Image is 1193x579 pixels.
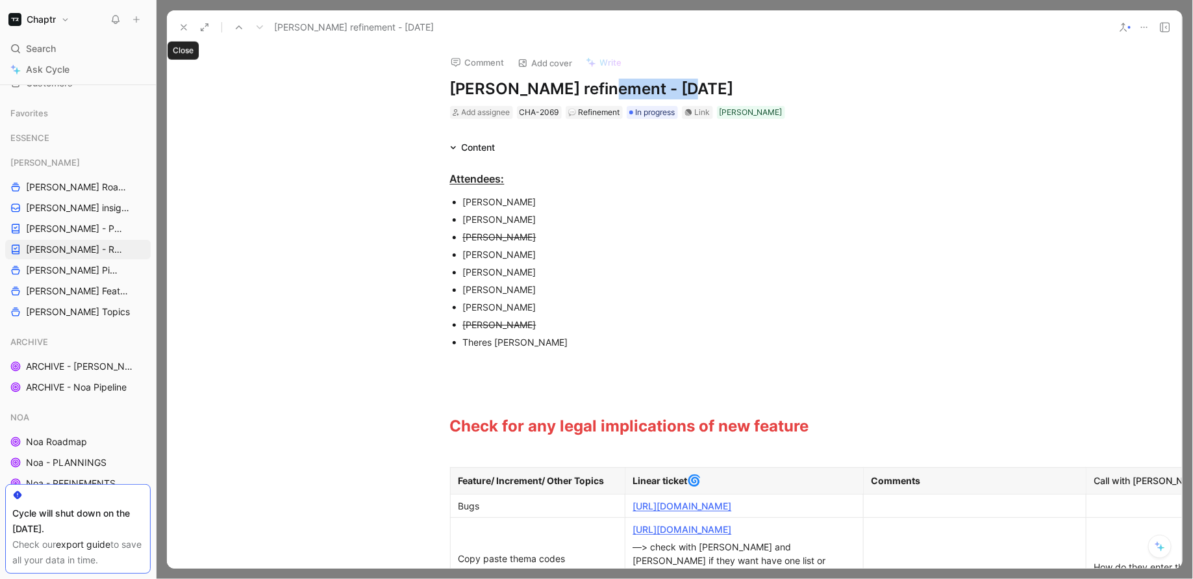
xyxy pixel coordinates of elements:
[600,57,622,68] span: Write
[5,302,151,322] a: [PERSON_NAME] Topics
[5,453,151,472] a: Noa - PLANNINGS
[5,474,151,493] a: Noa - REFINEMENTS
[12,537,144,568] div: Check our to save all your data in time.
[26,305,130,318] span: [PERSON_NAME] Topics
[5,357,151,376] a: ARCHIVE - [PERSON_NAME] Pipeline
[463,300,899,314] div: [PERSON_NAME]
[5,281,151,301] a: [PERSON_NAME] Features
[458,475,605,486] strong: Feature/ Increment/ Other Topics
[12,506,144,537] div: Cycle will shut down on the [DATE].
[10,131,49,144] span: ESSENCE
[26,41,56,57] span: Search
[10,107,48,120] span: Favorites
[26,181,129,194] span: [PERSON_NAME] Roadmap - open items
[5,153,151,172] div: [PERSON_NAME]
[26,264,121,277] span: [PERSON_NAME] Pipeline
[26,435,87,448] span: Noa Roadmap
[695,106,710,119] div: Link
[445,53,510,71] button: Comment
[8,13,21,26] img: Chaptr
[168,42,199,60] div: Close
[633,500,732,511] a: [URL][DOMAIN_NAME]
[5,261,151,280] a: [PERSON_NAME] Pipeline
[26,201,132,214] span: [PERSON_NAME] insights
[633,524,732,535] a: [URL][DOMAIN_NAME]
[458,499,617,513] div: Bugs
[568,109,576,116] img: 💬
[520,106,559,119] div: CHA-2069
[56,539,110,550] a: export guide
[627,106,678,119] div: In progress
[27,14,56,25] h1: Chaptr
[688,474,701,487] span: 🌀
[5,198,151,218] a: [PERSON_NAME] insights
[26,62,69,77] span: Ask Cycle
[445,140,501,155] div: Content
[10,156,80,169] span: [PERSON_NAME]
[463,231,536,242] s: [PERSON_NAME]
[458,552,617,565] div: Copy paste thema codes
[10,411,29,424] span: NOA
[5,407,151,535] div: NOANoa RoadmapNoa - PLANNINGSNoa - REFINEMENTSNoa FeaturesNoa Roadmap - Swimlanes
[450,79,899,99] h1: [PERSON_NAME] refinement - [DATE]
[463,283,899,296] div: [PERSON_NAME]
[26,222,125,235] span: [PERSON_NAME] - PLANNINGS
[720,106,783,119] div: [PERSON_NAME]
[512,54,579,72] button: Add cover
[566,106,623,119] div: 💬Refinement
[633,475,688,486] strong: Linear ticket
[26,381,127,394] span: ARCHIVE - Noa Pipeline
[462,107,510,117] span: Add assignee
[5,10,73,29] button: ChaptrChaptr
[26,477,116,490] span: Noa - REFINEMENTS
[872,475,921,486] strong: Comments
[5,219,151,238] a: [PERSON_NAME] - PLANNINGS
[5,103,151,123] div: Favorites
[26,360,136,373] span: ARCHIVE - [PERSON_NAME] Pipeline
[5,153,151,322] div: [PERSON_NAME][PERSON_NAME] Roadmap - open items[PERSON_NAME] insights[PERSON_NAME] - PLANNINGS[PE...
[5,332,151,352] div: ARCHIVE
[5,177,151,197] a: [PERSON_NAME] Roadmap - open items
[463,265,899,279] div: [PERSON_NAME]
[5,378,151,397] a: ARCHIVE - Noa Pipeline
[463,319,536,330] s: [PERSON_NAME]
[5,60,151,79] a: Ask Cycle
[580,53,628,71] button: Write
[5,128,151,148] div: ESSENCE
[10,335,48,348] span: ARCHIVE
[5,240,151,259] a: [PERSON_NAME] - REFINEMENTS
[5,39,151,58] div: Search
[463,195,899,209] div: [PERSON_NAME]
[5,332,151,397] div: ARCHIVEARCHIVE - [PERSON_NAME] PipelineARCHIVE - Noa Pipeline
[274,19,434,35] span: [PERSON_NAME] refinement - [DATE]
[5,432,151,452] a: Noa Roadmap
[462,140,496,155] div: Content
[5,128,151,151] div: ESSENCE
[463,335,899,349] div: Theres [PERSON_NAME]
[5,407,151,427] div: NOA
[450,172,505,185] u: Attendees:
[26,456,107,469] span: Noa - PLANNINGS
[26,285,133,298] span: [PERSON_NAME] Features
[568,106,620,119] div: Refinement
[463,212,899,226] div: [PERSON_NAME]
[450,417,809,435] span: Check for any legal implications of new feature
[26,243,126,256] span: [PERSON_NAME] - REFINEMENTS
[636,106,675,119] span: In progress
[463,248,899,261] div: [PERSON_NAME]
